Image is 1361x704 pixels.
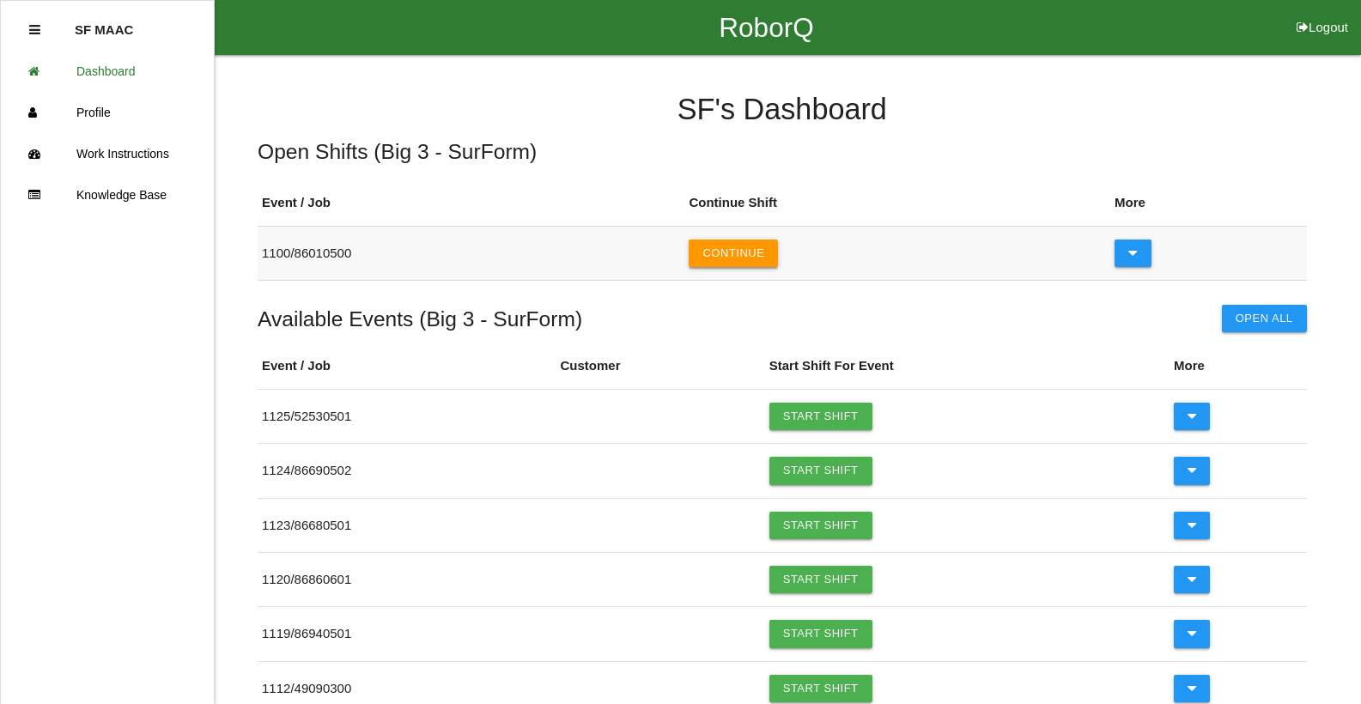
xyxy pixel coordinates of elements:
[258,444,556,498] td: 1124 / 86690502
[769,403,872,430] a: Start Shift
[769,512,872,539] a: Start Shift
[29,9,40,51] div: Close
[689,240,778,267] button: Continue
[258,140,1307,163] h5: Open Shifts ( Big 3 - SurForm )
[1110,180,1307,226] th: More
[769,675,872,702] a: Start Shift
[258,180,684,226] th: Event / Job
[684,180,1110,226] th: Continue Shift
[258,607,556,661] td: 1119 / 86940501
[258,307,582,331] h5: Available Events ( Big 3 - SurForm )
[258,553,556,607] td: 1120 / 86860601
[1,133,214,174] a: Work Instructions
[258,343,556,389] th: Event / Job
[556,343,764,389] th: Customer
[258,94,1307,126] h4: SF 's Dashboard
[769,566,872,593] a: Start Shift
[258,389,556,443] td: 1125 / 52530501
[769,457,872,484] a: Start Shift
[75,9,133,37] p: SF MAAC
[1170,343,1307,389] th: More
[1,174,214,215] a: Knowledge Base
[1,92,214,133] a: Profile
[258,226,684,280] td: 1100 / 86010500
[1,51,214,92] a: Dashboard
[765,343,1170,389] th: Start Shift For Event
[769,620,872,647] a: Start Shift
[1222,305,1307,332] button: Open All
[258,498,556,552] td: 1123 / 86680501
